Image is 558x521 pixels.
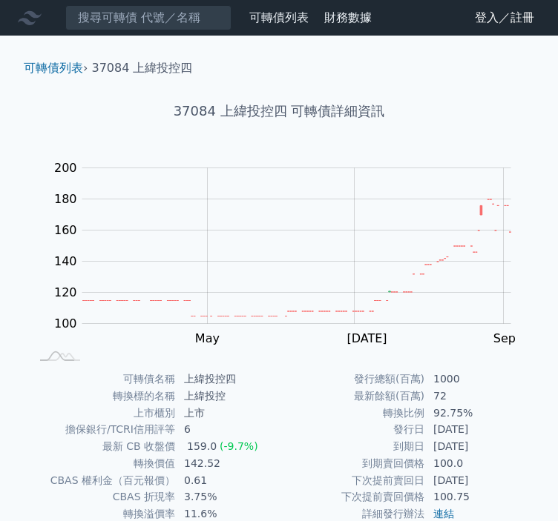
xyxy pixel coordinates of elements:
td: 6 [175,421,279,438]
td: CBAS 權利金（百元報價） [30,472,175,489]
td: 轉換比例 [279,405,424,422]
tspan: 140 [54,254,77,268]
td: [DATE] [424,438,528,455]
td: 發行日 [279,421,424,438]
a: 登入／註冊 [463,6,546,30]
td: 轉換標的名稱 [30,388,175,405]
td: 下次提前賣回日 [279,472,424,489]
tspan: May [195,331,220,345]
tspan: 100 [54,316,77,331]
td: [DATE] [424,421,528,438]
td: 100.75 [424,488,528,505]
td: 上市 [175,405,279,422]
td: 到期賣回價格 [279,455,424,472]
div: 159.0 [184,438,220,455]
td: 發行總額(百萬) [279,371,424,388]
tspan: 120 [54,285,77,299]
a: 可轉債列表 [24,61,83,75]
td: 上緯投控 [175,388,279,405]
li: › [24,59,88,77]
td: 3.75% [175,488,279,505]
tspan: Sep [493,331,516,345]
td: 1000 [424,371,528,388]
h1: 37084 上緯投控四 可轉債詳細資訊 [12,101,546,122]
td: 最新 CB 收盤價 [30,438,175,455]
td: CBAS 折現率 [30,488,175,505]
tspan: 160 [54,223,77,237]
td: 到期日 [279,438,424,455]
input: 搜尋可轉債 代號／名稱 [65,5,232,30]
span: (-9.7%) [220,440,258,452]
tspan: [DATE] [347,331,387,345]
tspan: 200 [54,161,77,175]
td: 轉換價值 [30,455,175,472]
td: 142.52 [175,455,279,472]
td: 下次提前賣回價格 [279,488,424,505]
a: 財務數據 [324,10,372,24]
td: 最新餘額(百萬) [279,388,424,405]
td: 可轉債名稱 [30,371,175,388]
li: 37084 上緯投控四 [92,59,193,77]
tspan: 180 [54,192,77,206]
g: Chart [47,161,534,345]
td: 100.0 [424,455,528,472]
a: 可轉債列表 [249,10,309,24]
td: 上緯投控四 [175,371,279,388]
td: 擔保銀行/TCRI信用評等 [30,421,175,438]
td: [DATE] [424,472,528,489]
a: 連結 [433,508,454,520]
td: 92.75% [424,405,528,422]
td: 上市櫃別 [30,405,175,422]
td: 72 [424,388,528,405]
td: 0.61 [175,472,279,489]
